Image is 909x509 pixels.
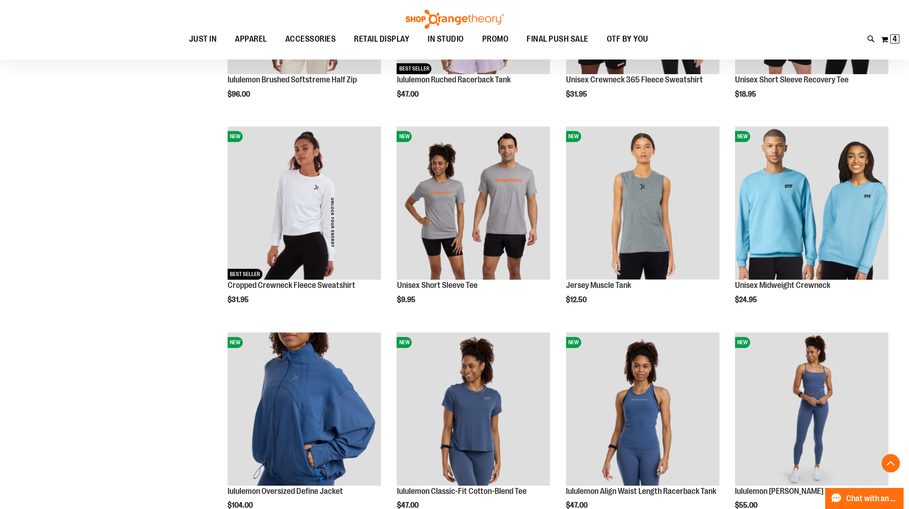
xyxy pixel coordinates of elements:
a: lululemon Ruched Racerback Tank [397,75,510,84]
a: lululemon Oversized Define Jacket [228,487,343,496]
span: $31.95 [228,296,250,304]
span: NEW [228,337,243,348]
a: Cropped Crewneck Fleece Sweatshirt [228,281,355,290]
a: Unisex Short Sleeve TeeNEW [397,126,550,281]
a: lululemon Classic-Fit Cotton-Blend TeeNEW [397,332,550,487]
a: FINAL PUSH SALE [517,29,598,50]
span: ACCESSORIES [285,29,336,49]
span: PROMO [482,29,509,49]
a: JUST IN [180,29,226,49]
button: Back To Top [882,454,900,472]
span: IN STUDIO [428,29,464,49]
a: Unisex Short Sleeve Recovery Tee [735,75,849,84]
span: BEST SELLER [228,269,262,280]
span: NEW [566,131,581,142]
a: RETAIL DISPLAY [345,29,419,50]
a: ACCESSORIES [276,29,345,50]
span: $47.00 [397,90,419,98]
a: OTF BY YOU [598,29,658,50]
span: $96.00 [228,90,251,98]
a: Unisex Short Sleeve Tee [397,281,477,290]
div: product [223,122,386,327]
span: NEW [735,337,750,348]
img: Unisex Short Sleeve Tee [397,126,550,280]
img: lululemon Wunder Train Strappy Tank [735,332,888,486]
span: APPAREL [235,29,267,49]
a: IN STUDIO [419,29,473,50]
span: NEW [566,337,581,348]
img: Jersey Muscle Tank [566,126,719,280]
span: NEW [397,131,412,142]
img: Shop Orangetheory [404,10,505,29]
img: lululemon Align Waist Length Racerback Tank [566,332,719,486]
span: 4 [893,34,897,43]
button: Chat with an Expert [825,488,904,509]
span: $18.95 [735,90,757,98]
span: $31.95 [566,90,588,98]
a: lululemon Classic-Fit Cotton-Blend Tee [397,487,526,496]
a: Jersey Muscle Tank [566,281,631,290]
img: lululemon Classic-Fit Cotton-Blend Tee [397,332,550,486]
span: BEST SELLER [397,63,431,74]
a: lululemon Brushed Softstreme Half Zip [228,75,357,84]
span: NEW [735,131,750,142]
span: NEW [228,131,243,142]
img: Cropped Crewneck Fleece Sweatshirt [228,126,381,280]
a: Cropped Crewneck Fleece SweatshirtNEWBEST SELLER [228,126,381,281]
div: product [392,122,555,327]
a: PROMO [473,29,518,50]
span: JUST IN [189,29,217,49]
span: Chat with an Expert [846,494,898,503]
span: OTF BY YOU [607,29,648,49]
a: lululemon Oversized Define JacketNEW [228,332,381,487]
a: lululemon Wunder Train Strappy TankNEW [735,332,888,487]
span: $24.95 [735,296,758,304]
a: Jersey Muscle TankNEW [566,126,719,281]
span: NEW [397,337,412,348]
a: lululemon Align Waist Length Racerback Tank [566,487,716,496]
span: RETAIL DISPLAY [354,29,409,49]
span: $9.95 [397,296,416,304]
div: product [730,122,893,327]
a: Unisex Midweight Crewneck [735,281,830,290]
img: Unisex Midweight Crewneck [735,126,888,280]
a: Unisex Midweight CrewneckNEW [735,126,888,281]
a: APPAREL [226,29,276,50]
span: $12.50 [566,296,588,304]
span: FINAL PUSH SALE [527,29,588,49]
div: product [561,122,724,327]
a: lululemon [PERSON_NAME] Train Strappy Tank [735,487,887,496]
a: Unisex Crewneck 365 Fleece Sweatshirt [566,75,703,84]
img: lululemon Oversized Define Jacket [228,332,381,486]
a: lululemon Align Waist Length Racerback TankNEW [566,332,719,487]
